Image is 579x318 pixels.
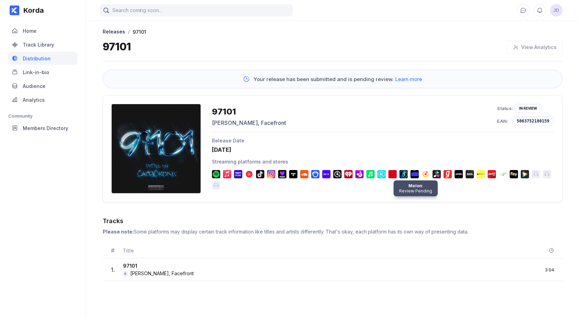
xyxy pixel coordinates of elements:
img: iHeartRadio [344,170,353,178]
div: 97101 [103,40,131,54]
div: Title [123,247,534,254]
img: MusicJet [477,170,485,178]
div: Analytics [23,97,45,103]
img: Tidal [289,170,297,178]
img: Amazon [234,170,242,178]
button: JD [550,4,562,17]
div: : Review Pending [399,183,432,193]
div: 1 . [111,266,115,273]
img: Anghami [355,170,364,178]
input: Search coming soon... [100,4,293,17]
div: / [128,28,130,35]
img: SoundCloud Go [300,170,308,178]
img: Transsnet Boomplay [399,170,408,178]
div: Your release has been submitted and is pending review. [254,76,422,82]
div: [PERSON_NAME], Facefront [212,119,286,126]
a: Distribution [8,52,78,66]
div: Status: [497,106,513,111]
div: # [111,247,114,254]
img: MixCloud [322,170,331,178]
img: TikTok [256,170,264,178]
div: [DATE] [212,146,554,153]
a: Releases [103,28,125,34]
div: Releases [103,29,125,34]
div: Distribution [23,56,51,61]
div: Community [8,113,78,119]
a: Analytics [8,93,78,107]
b: Please note: [103,229,134,235]
div: 97101 [123,262,194,270]
a: Home [8,24,78,38]
img: Nuuday [499,170,507,178]
span: Learn more [395,76,422,82]
img: AWA [466,170,474,178]
img: Apple Music [223,170,231,178]
div: Julius Danis [550,4,562,17]
div: Release Date [212,138,554,143]
img: Slacker [488,170,496,178]
div: Link-in-bio [23,69,49,75]
img: Turkcell Fizy [510,170,518,178]
a: Members Directory [8,121,78,135]
div: Members Directory [23,125,68,131]
span: [PERSON_NAME], Facefront [130,270,194,276]
b: Melon [408,183,422,188]
img: Spotify [212,170,220,178]
div: Some platforms may display certain track information like titles and artists differently. That's ... [103,229,562,235]
div: Tracks [103,217,562,225]
div: EAN: [497,118,508,124]
img: Jaxsta [455,170,463,178]
div: Home [23,28,37,34]
img: Hungama [521,170,529,178]
img: Deezer [278,170,286,178]
img: Zvooq [433,170,441,178]
div: Korda [19,6,44,14]
img: NetEase Cloud Music [388,170,397,178]
div: Track Library [23,42,54,48]
strong: E [123,271,128,277]
img: KKBOX [377,170,386,178]
div: Audience [23,83,45,89]
div: In Review [519,106,537,110]
a: Audience [8,79,78,93]
img: YouTube Music [245,170,253,178]
div: Streaming platforms and stores [212,159,554,165]
img: Line Music [366,170,375,178]
img: Yandex Music [421,170,430,178]
div: 5063752180159 [517,119,550,123]
img: Qobuz [333,170,342,178]
a: Link-in-bio [8,66,78,79]
img: Melon [410,170,419,178]
div: 3:04 [545,267,554,272]
a: Track Library [8,38,78,52]
img: Gaana [444,170,452,178]
div: 97101 [212,107,286,117]
div: 97101 [133,29,146,35]
img: Napster [311,170,319,178]
img: Facebook [267,170,275,178]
